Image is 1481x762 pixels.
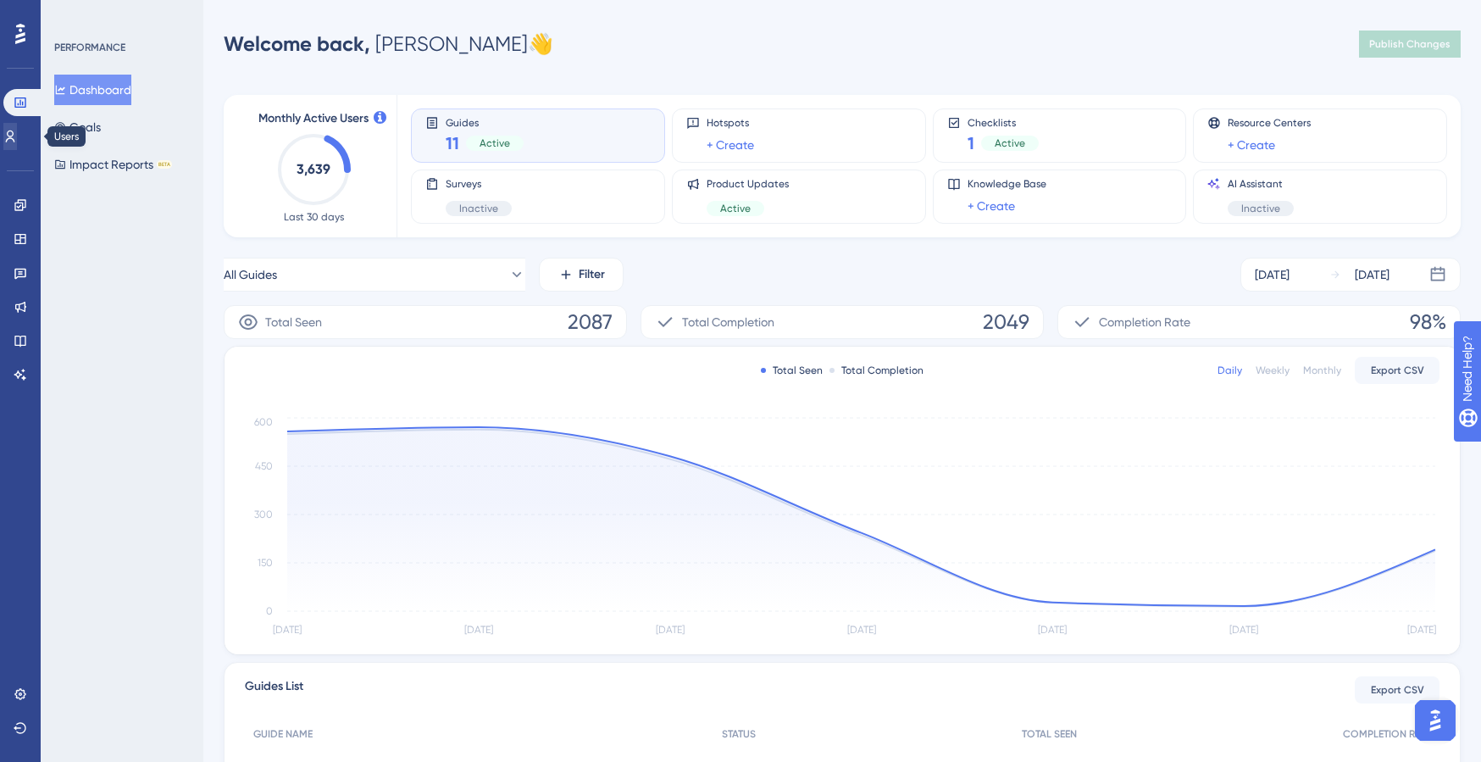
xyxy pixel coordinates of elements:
div: [DATE] [1255,264,1290,285]
span: 98% [1410,309,1446,336]
div: BETA [157,160,172,169]
span: Need Help? [40,4,106,25]
button: Filter [539,258,624,292]
tspan: [DATE] [656,624,685,636]
span: Inactive [459,202,498,215]
span: 1 [968,131,974,155]
span: Active [995,136,1025,150]
span: Knowledge Base [968,177,1046,191]
span: TOTAL SEEN [1022,727,1077,741]
text: 3,639 [297,161,330,177]
span: Filter [579,264,605,285]
a: + Create [968,196,1015,216]
tspan: [DATE] [464,624,493,636]
span: Last 30 days [284,210,344,224]
span: Guides [446,116,524,128]
span: COMPLETION RATE [1343,727,1431,741]
button: Export CSV [1355,357,1439,384]
div: Daily [1218,364,1242,377]
span: Total Completion [682,312,774,332]
span: Surveys [446,177,512,191]
span: AI Assistant [1228,177,1294,191]
span: Guides List [245,676,303,704]
tspan: 0 [266,605,273,617]
button: Impact ReportsBETA [54,149,172,180]
div: Monthly [1303,364,1341,377]
span: Inactive [1241,202,1280,215]
button: All Guides [224,258,525,292]
span: GUIDE NAME [253,727,313,741]
tspan: [DATE] [1407,624,1436,636]
span: All Guides [224,264,277,285]
span: Resource Centers [1228,116,1311,130]
tspan: 150 [258,557,273,569]
div: Total Completion [829,364,924,377]
a: + Create [707,135,754,155]
span: Export CSV [1371,364,1424,377]
div: Weekly [1256,364,1290,377]
span: 2087 [568,309,613,336]
span: STATUS [722,727,756,741]
tspan: [DATE] [1038,624,1067,636]
span: Active [480,136,510,150]
span: Publish Changes [1369,37,1450,51]
button: Export CSV [1355,676,1439,704]
tspan: 300 [254,509,273,520]
iframe: UserGuiding AI Assistant Launcher [1410,695,1461,746]
span: Completion Rate [1099,312,1190,332]
a: + Create [1228,135,1275,155]
button: Publish Changes [1359,31,1461,58]
tspan: 600 [254,416,273,428]
div: [DATE] [1355,264,1389,285]
span: Checklists [968,116,1039,128]
tspan: 450 [255,460,273,472]
div: Total Seen [761,364,823,377]
span: Total Seen [265,312,322,332]
div: [PERSON_NAME] 👋 [224,31,553,58]
button: Goals [54,112,101,142]
span: Welcome back, [224,31,370,56]
span: Monthly Active Users [258,108,369,129]
span: Hotspots [707,116,754,130]
tspan: [DATE] [273,624,302,636]
span: Product Updates [707,177,789,191]
div: PERFORMANCE [54,41,125,54]
span: Export CSV [1371,683,1424,697]
span: 11 [446,131,459,155]
span: Active [720,202,751,215]
span: 2049 [983,309,1029,336]
button: Dashboard [54,75,131,105]
tspan: [DATE] [1229,624,1258,636]
tspan: [DATE] [847,624,876,636]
